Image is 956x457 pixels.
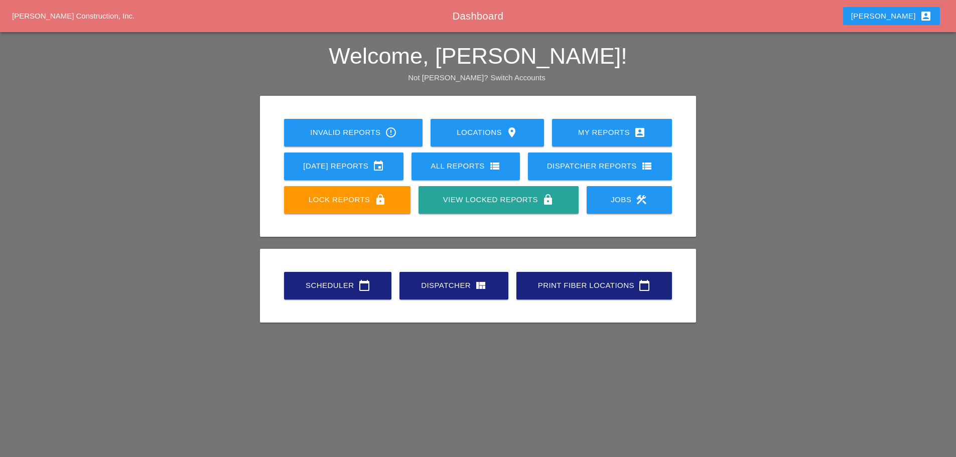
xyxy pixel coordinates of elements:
[412,153,520,180] a: All Reports
[374,194,386,206] i: lock
[552,119,672,146] a: My Reports
[634,126,646,138] i: account_box
[284,153,403,180] a: [DATE] Reports
[528,153,672,180] a: Dispatcher Reports
[399,272,508,299] a: Dispatcher
[447,126,527,138] div: Locations
[638,279,650,291] i: calendar_today
[435,194,562,206] div: View Locked Reports
[300,194,394,206] div: Lock Reports
[300,279,375,291] div: Scheduler
[416,279,492,291] div: Dispatcher
[300,126,406,138] div: Invalid Reports
[532,279,656,291] div: Print Fiber Locations
[489,160,501,172] i: view_list
[491,73,545,82] a: Switch Accounts
[920,10,932,22] i: account_box
[475,279,487,291] i: view_quilt
[300,160,387,172] div: [DATE] Reports
[544,160,656,172] div: Dispatcher Reports
[431,119,543,146] a: Locations
[453,11,503,22] span: Dashboard
[516,272,672,299] a: Print Fiber Locations
[408,73,488,82] span: Not [PERSON_NAME]?
[851,10,932,22] div: [PERSON_NAME]
[12,12,134,20] a: [PERSON_NAME] Construction, Inc.
[542,194,554,206] i: lock
[603,194,656,206] div: Jobs
[372,160,384,172] i: event
[635,194,647,206] i: construction
[587,186,672,214] a: Jobs
[641,160,653,172] i: view_list
[358,279,370,291] i: calendar_today
[428,160,504,172] div: All Reports
[385,126,397,138] i: error_outline
[284,272,391,299] a: Scheduler
[843,7,940,25] button: [PERSON_NAME]
[506,126,518,138] i: location_on
[284,186,411,214] a: Lock Reports
[284,119,423,146] a: Invalid Reports
[568,126,656,138] div: My Reports
[419,186,578,214] a: View Locked Reports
